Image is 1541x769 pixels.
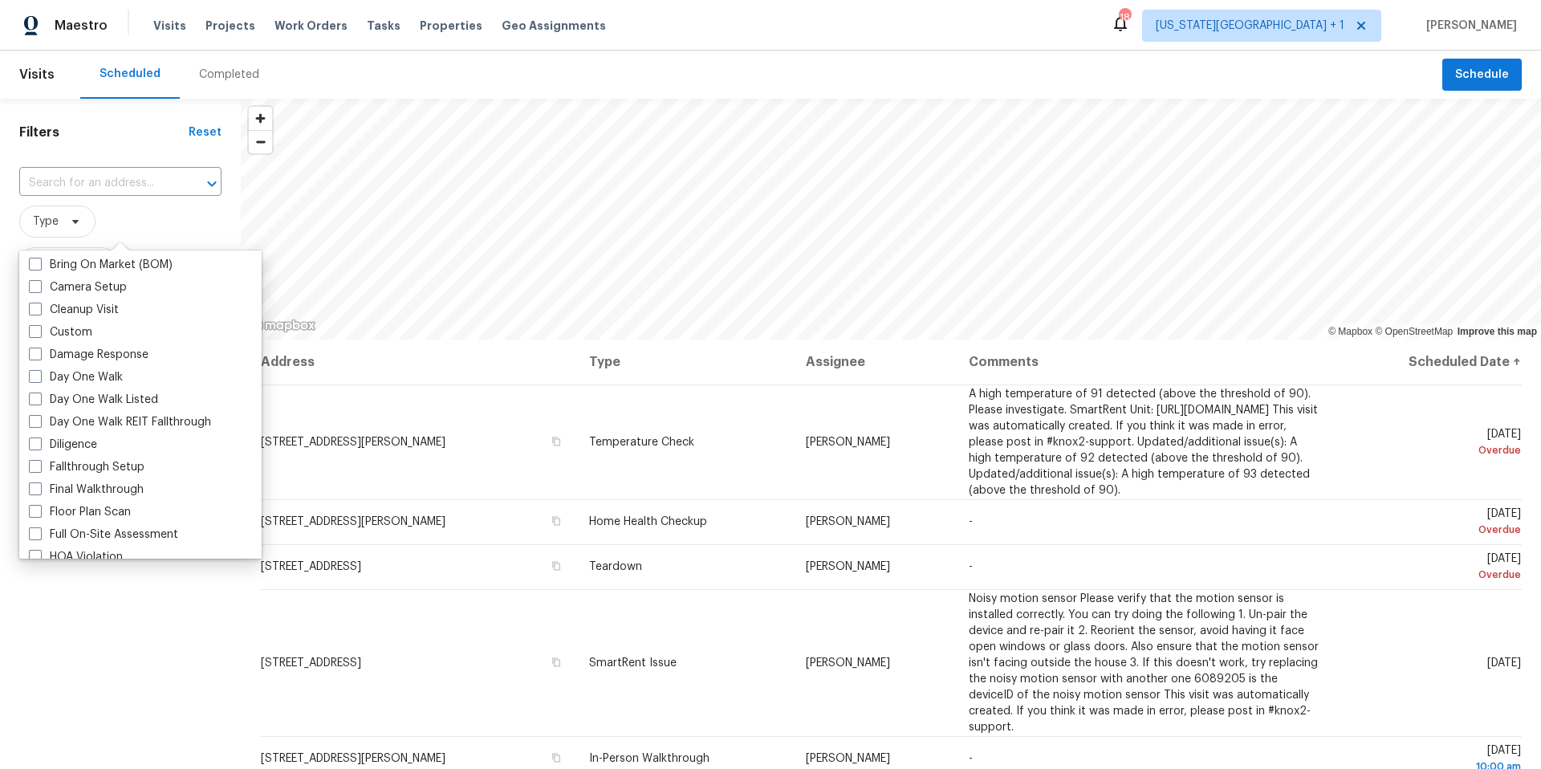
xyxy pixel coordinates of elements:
label: Floor Plan Scan [29,504,131,520]
button: Open [201,173,223,195]
label: Diligence [29,437,97,453]
span: Schedule [1455,65,1509,85]
label: Day One Walk Listed [29,392,158,408]
div: Completed [199,67,259,83]
span: In-Person Walkthrough [589,753,710,764]
span: Temperature Check [589,437,694,448]
button: Schedule [1442,59,1522,92]
span: [STREET_ADDRESS] [261,561,361,572]
span: Zoom out [249,131,272,153]
div: Overdue [1348,522,1521,538]
label: Day One Walk [29,369,123,385]
span: [DATE] [1348,508,1521,538]
span: Type [33,214,59,230]
span: [DATE] [1348,429,1521,458]
span: Visits [19,57,55,92]
th: Address [260,340,576,384]
span: [US_STATE][GEOGRAPHIC_DATA] + 1 [1156,18,1344,34]
span: - [969,516,973,527]
label: HOA Violation [29,549,123,565]
span: Maestro [55,18,108,34]
th: Scheduled Date ↑ [1335,340,1522,384]
label: Final Walkthrough [29,482,144,498]
label: Camera Setup [29,279,127,295]
button: Zoom in [249,107,272,130]
span: [STREET_ADDRESS][PERSON_NAME] [261,516,445,527]
button: Copy Address [549,514,563,528]
span: Teardown [589,561,642,572]
label: Fallthrough Setup [29,459,144,475]
span: Work Orders [274,18,348,34]
span: [PERSON_NAME] [806,753,890,764]
div: Reset [189,124,222,140]
th: Comments [956,340,1335,384]
label: Custom [29,324,92,340]
input: Search for an address... [19,171,177,196]
span: [DATE] [1348,553,1521,583]
span: A high temperature of 91 detected (above the threshold of 90). Please investigate. SmartRent Unit... [969,389,1318,496]
span: Geo Assignments [502,18,606,34]
button: Copy Address [549,751,563,765]
a: Mapbox homepage [246,316,316,335]
button: Copy Address [549,559,563,573]
span: Projects [205,18,255,34]
div: Scheduled [100,66,161,82]
span: [PERSON_NAME] [806,437,890,448]
label: Damage Response [29,347,148,363]
button: Copy Address [549,434,563,449]
h1: Filters [19,124,189,140]
span: [PERSON_NAME] [806,657,890,669]
div: Overdue [1348,567,1521,583]
th: Type [576,340,793,384]
span: Properties [420,18,482,34]
span: Home Health Checkup [589,516,707,527]
span: [STREET_ADDRESS][PERSON_NAME] [261,753,445,764]
span: - [969,561,973,572]
span: Tasks [367,20,400,31]
span: [DATE] [1487,657,1521,669]
button: Zoom out [249,130,272,153]
label: Bring On Market (BOM) [29,257,173,273]
span: [STREET_ADDRESS] [261,657,361,669]
label: Cleanup Visit [29,302,119,318]
span: SmartRent Issue [589,657,677,669]
span: - [969,753,973,764]
span: [PERSON_NAME] [1420,18,1517,34]
div: Overdue [1348,442,1521,458]
a: Mapbox [1328,326,1372,337]
span: [STREET_ADDRESS][PERSON_NAME] [261,437,445,448]
label: Day One Walk REIT Fallthrough [29,414,211,430]
th: Assignee [793,340,956,384]
canvas: Map [241,99,1541,340]
span: Noisy motion sensor Please verify that the motion sensor is installed correctly. You can try doin... [969,593,1319,733]
span: [PERSON_NAME] [806,561,890,572]
span: [PERSON_NAME] [806,516,890,527]
button: Copy Address [549,655,563,669]
a: OpenStreetMap [1375,326,1453,337]
div: 18 [1119,10,1130,26]
span: Visits [153,18,186,34]
label: Full On-Site Assessment [29,527,178,543]
a: Improve this map [1458,326,1537,337]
